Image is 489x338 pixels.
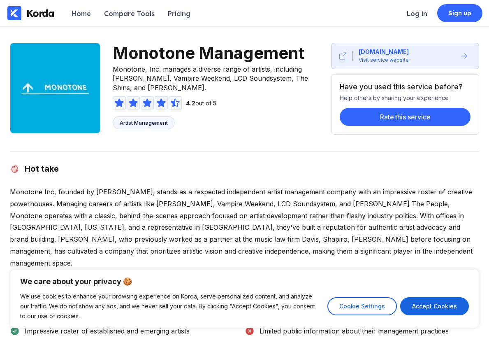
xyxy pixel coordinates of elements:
[10,43,100,133] img: Monotone Management
[340,91,470,101] div: Help others by sharing your experience
[10,186,479,269] div: Monotone Inc, founded by [PERSON_NAME], stands as a respected independent artist management compa...
[104,9,155,18] div: Compare Tools
[340,101,470,126] a: Rate this service
[400,297,469,315] button: Accept Cookies
[26,7,54,19] div: Korda
[20,277,469,287] p: We care about your privacy 🍪
[20,291,321,321] p: We use cookies to enhance your browsing experience on Korda, serve personalized content, and anal...
[113,43,321,63] span: Monotone Management
[186,100,195,107] span: 4.2
[327,297,397,315] button: Cookie Settings
[380,113,431,121] div: Rate this service
[331,43,479,69] button: [DOMAIN_NAME]Visit service website
[72,9,91,18] div: Home
[448,9,472,17] div: Sign up
[113,116,175,129] a: Artist Management
[120,119,168,126] div: Artist Management
[213,100,217,107] span: 5
[340,83,466,91] div: Have you used this service before?
[168,9,190,18] div: Pricing
[359,56,409,64] div: Visit service website
[359,48,408,56] div: [DOMAIN_NAME]
[437,4,482,22] a: Sign up
[20,164,59,174] h2: Hot take
[407,9,427,18] div: Log in
[183,100,217,107] div: out of
[113,63,321,92] span: Monotone, Inc. manages a diverse range of artists, including [PERSON_NAME], Vampire Weekend, LCD ...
